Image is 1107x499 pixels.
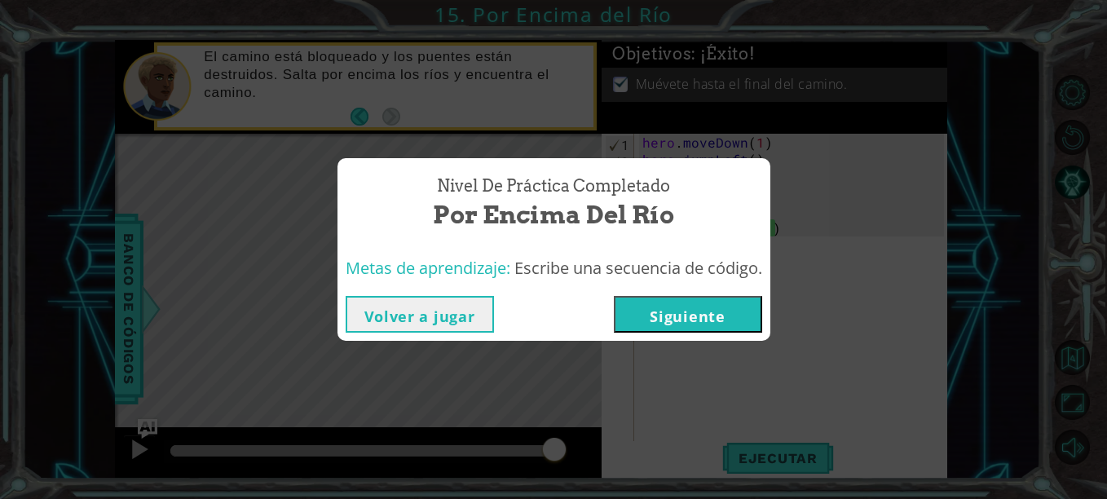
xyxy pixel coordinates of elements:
[514,257,762,279] span: Escribe una secuencia de código.
[614,296,762,333] button: Siguiente
[433,197,674,232] span: Por Encima del Río
[346,257,510,279] span: Metas de aprendizaje:
[437,174,670,198] span: Nivel de práctica Completado
[346,296,494,333] button: Volver a jugar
